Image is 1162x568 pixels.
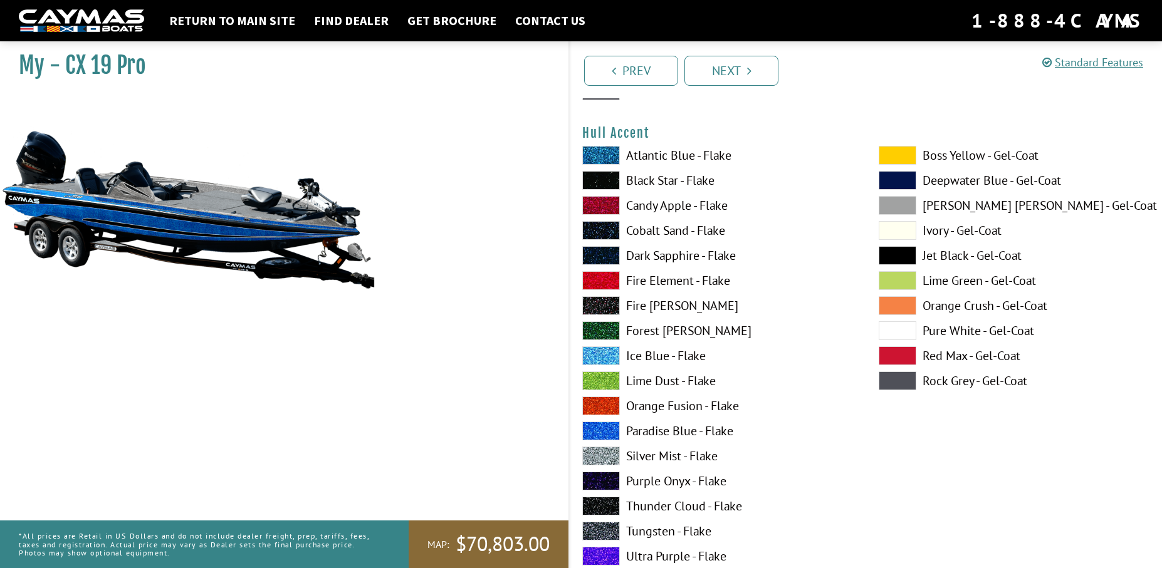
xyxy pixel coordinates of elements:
[582,396,854,415] label: Orange Fusion - Flake
[582,472,854,490] label: Purple Onyx - Flake
[582,421,854,440] label: Paradise Blue - Flake
[409,520,568,568] a: MAP:$70,803.00
[582,447,854,465] label: Silver Mist - Flake
[1042,55,1143,70] a: Standard Features
[582,271,854,290] label: Fire Element - Flake
[427,538,449,551] span: MAP:
[879,196,1150,215] label: [PERSON_NAME] [PERSON_NAME] - Gel-Coat
[582,547,854,565] label: Ultra Purple - Flake
[582,371,854,390] label: Lime Dust - Flake
[401,13,503,29] a: Get Brochure
[582,346,854,365] label: Ice Blue - Flake
[879,221,1150,240] label: Ivory - Gel-Coat
[582,497,854,515] label: Thunder Cloud - Flake
[971,7,1143,34] div: 1-888-4CAYMAS
[582,522,854,540] label: Tungsten - Flake
[163,13,301,29] a: Return to main site
[582,246,854,265] label: Dark Sapphire - Flake
[684,56,778,86] a: Next
[509,13,592,29] a: Contact Us
[584,56,678,86] a: Prev
[582,221,854,240] label: Cobalt Sand - Flake
[879,271,1150,290] label: Lime Green - Gel-Coat
[19,525,380,563] p: *All prices are Retail in US Dollars and do not include dealer freight, prep, tariffs, fees, taxe...
[879,246,1150,265] label: Jet Black - Gel-Coat
[456,531,550,557] span: $70,803.00
[582,146,854,165] label: Atlantic Blue - Flake
[879,321,1150,340] label: Pure White - Gel-Coat
[879,296,1150,315] label: Orange Crush - Gel-Coat
[582,296,854,315] label: Fire [PERSON_NAME]
[308,13,395,29] a: Find Dealer
[582,125,1149,141] h4: Hull Accent
[581,54,1162,86] ul: Pagination
[582,321,854,340] label: Forest [PERSON_NAME]
[582,196,854,215] label: Candy Apple - Flake
[879,146,1150,165] label: Boss Yellow - Gel-Coat
[879,171,1150,190] label: Deepwater Blue - Gel-Coat
[582,171,854,190] label: Black Star - Flake
[19,9,144,33] img: white-logo-c9c8dbefe5ff5ceceb0f0178aa75bf4bb51f6bca0971e226c86eb53dfe498488.png
[19,51,537,80] h1: My - CX 19 Pro
[879,346,1150,365] label: Red Max - Gel-Coat
[879,371,1150,390] label: Rock Grey - Gel-Coat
